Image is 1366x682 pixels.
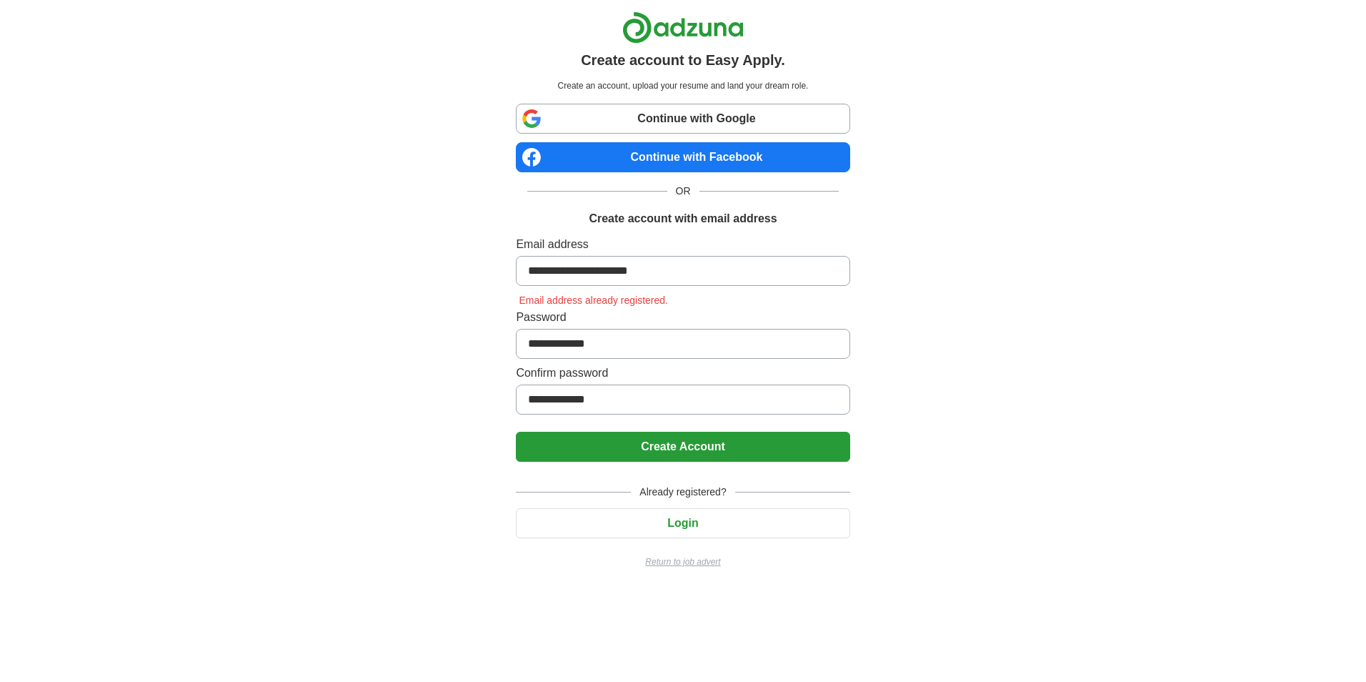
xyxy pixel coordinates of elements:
[589,210,777,227] h1: Create account with email address
[516,309,849,326] label: Password
[516,555,849,568] a: Return to job advert
[516,104,849,134] a: Continue with Google
[516,365,849,382] label: Confirm password
[516,295,671,306] span: Email address already registered.
[519,79,847,92] p: Create an account, upload your resume and land your dream role.
[516,142,849,172] a: Continue with Facebook
[622,11,744,44] img: Adzuna logo
[516,236,849,253] label: Email address
[667,184,699,199] span: OR
[631,485,734,500] span: Already registered?
[516,517,849,529] a: Login
[581,49,785,71] h1: Create account to Easy Apply.
[516,432,849,462] button: Create Account
[516,508,849,538] button: Login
